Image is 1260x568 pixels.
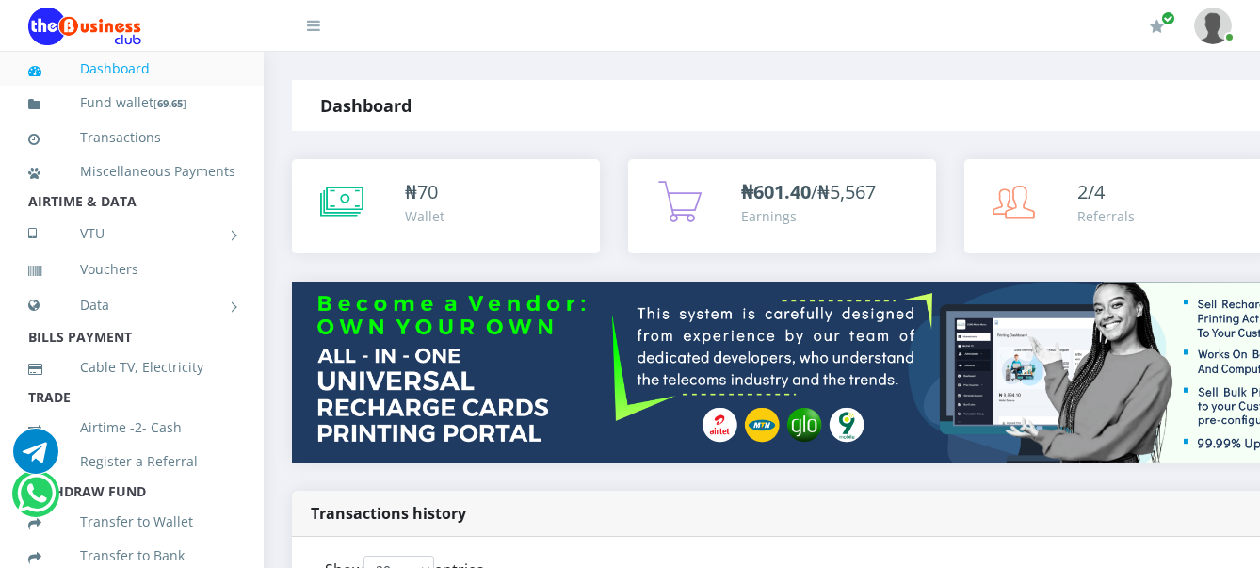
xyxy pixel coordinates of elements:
img: User [1194,8,1232,44]
strong: Dashboard [320,94,412,117]
a: Miscellaneous Payments [28,150,235,193]
span: 2/4 [1077,179,1105,204]
div: ₦ [405,178,444,206]
a: VTU [28,210,235,257]
a: Data [28,282,235,329]
a: Chat for support [13,443,58,474]
a: Vouchers [28,248,235,291]
a: Register a Referral [28,440,235,483]
div: Wallet [405,206,444,226]
span: Renew/Upgrade Subscription [1161,11,1175,25]
span: 70 [417,179,438,204]
a: Fund wallet[69.65] [28,81,235,125]
i: Renew/Upgrade Subscription [1150,19,1164,34]
strong: Transactions history [311,503,466,524]
div: Earnings [741,206,876,226]
div: Referrals [1077,206,1135,226]
a: Chat for support [17,485,56,516]
a: Airtime -2- Cash [28,406,235,449]
b: ₦601.40 [741,179,811,204]
a: Dashboard [28,47,235,90]
a: Cable TV, Electricity [28,346,235,389]
img: Logo [28,8,141,45]
a: Transactions [28,116,235,159]
a: ₦70 Wallet [292,159,600,253]
span: /₦5,567 [741,179,876,204]
a: Transfer to Wallet [28,500,235,544]
small: [ ] [153,96,186,110]
b: 69.65 [157,96,183,110]
a: ₦601.40/₦5,567 Earnings [628,159,936,253]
